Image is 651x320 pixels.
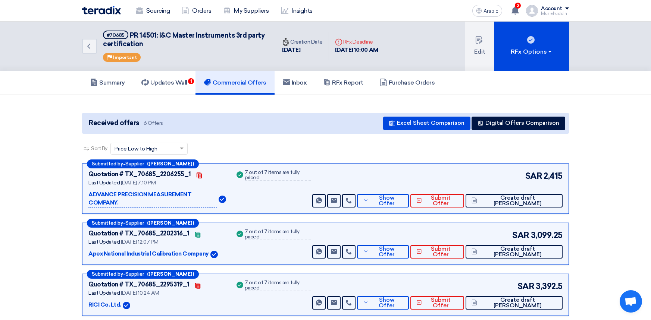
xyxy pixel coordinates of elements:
font: Last Updated [88,290,120,296]
a: Inbox [275,71,315,95]
font: SAR [512,230,529,240]
font: Show Offer [379,297,395,309]
a: Commercial Offers [195,71,275,95]
font: Quotation # TX_70685_2202316_1 [88,230,190,237]
a: Open chat [620,290,642,313]
font: - [123,221,125,226]
font: 2 [517,3,519,8]
font: Sort By [91,145,107,152]
font: Received offers [89,119,139,127]
font: Last Updated [88,239,120,245]
font: Updates Wall [150,79,187,86]
font: Supplier [125,220,144,226]
font: Apex National Industrial Calibration Company [88,250,209,257]
font: Submitted by [92,161,123,167]
font: Create draft [PERSON_NAME] [494,194,542,207]
font: 7 out of 7 items are fully priced [245,169,300,181]
font: Purchase Orders [389,79,435,86]
font: PR 14501: I&C Master Instruments 3rd party certification [103,31,265,48]
img: Verified Account [210,251,218,258]
button: Excel Sheet Comparison [383,117,470,130]
a: Summary [82,71,133,95]
font: ([PERSON_NAME]) [147,220,194,226]
font: Last Updated [88,180,120,186]
button: RFx Options [494,22,569,71]
font: Submitted by [92,271,123,277]
font: Show Offer [379,194,395,207]
button: Create draft [PERSON_NAME] [466,245,563,259]
font: Quotation # TX_70685_2295319_1 [88,281,190,288]
font: Price Low to High [115,146,157,152]
font: Submitted by [92,220,123,226]
img: profile_test.png [526,5,538,17]
a: Orders [176,3,217,19]
font: Creation Date [290,39,323,45]
font: Important [113,55,137,60]
button: Submit Offer [410,245,464,259]
img: Verified Account [123,302,130,309]
button: Create draft [PERSON_NAME] [466,194,563,207]
button: Digital Offers Comparison [472,117,565,130]
font: RICI Co. Ltd. [88,301,121,308]
font: #70685 [107,32,125,38]
a: Sourcing [130,3,176,19]
a: My Suppliers [217,3,275,19]
font: Create draft [PERSON_NAME] [494,245,542,258]
font: Inbox [292,79,307,86]
font: Arabic [483,8,498,14]
font: My Suppliers [234,7,269,14]
a: Insights [275,3,319,19]
font: RFx Options [511,48,547,55]
font: Submit Offer [431,194,451,207]
font: SAR [517,281,535,291]
font: Show Offer [379,245,395,258]
font: RFx Report [332,79,363,86]
font: 6 Offers [144,120,163,126]
button: Create draft [PERSON_NAME] [466,296,563,310]
a: Updates Wall1 [133,71,195,95]
font: Excel Sheet Comparison [397,120,464,126]
a: Purchase Orders [372,71,443,95]
font: 3,099.25 [531,230,563,240]
font: SAR [525,171,542,181]
font: [DATE] 7:10 PM [121,180,156,186]
font: Submit Offer [431,245,451,258]
font: ADVANCE PRECISION MEASUREMENT COMPANY. [88,191,191,206]
font: 2,415 [544,171,563,181]
font: [DATE] 10:00 AM [335,47,378,53]
button: Arabic [472,5,502,17]
font: ([PERSON_NAME]) [147,271,194,277]
button: Submit Offer [410,194,464,207]
font: Insights [291,7,313,14]
font: Supplier [125,161,144,167]
font: RFx Deadline [343,39,373,45]
font: - [123,161,125,167]
font: [DATE] 10:24 AM [121,290,159,296]
font: Orders [192,7,211,14]
h5: PR 14501: I&C Master Instruments 3rd party certification [103,31,267,49]
font: Submit Offer [431,297,451,309]
font: 1 [190,79,192,84]
font: Quotation # TX_70685_2206255_1 [88,171,191,178]
font: 7 out of 7 items are fully priced [245,279,300,291]
font: 3,392.5 [536,281,563,291]
font: - [123,272,125,277]
font: 7 out of 7 items are fully priced [245,228,300,240]
button: Show Offer [357,245,409,259]
font: Commercial Offers [213,79,266,86]
button: Edit [465,22,494,71]
img: Teradix logo [82,6,121,15]
font: Summary [99,79,125,86]
font: Digital Offers Comparison [485,120,559,126]
button: Show Offer [357,194,409,207]
font: Muslehuddin [541,11,567,16]
button: Submit Offer [410,296,464,310]
font: [DATE] 12:07 PM [121,239,159,245]
font: [DATE] [282,47,300,53]
button: Show Offer [357,296,409,310]
font: Sourcing [146,7,170,14]
img: Verified Account [219,196,226,203]
font: Create draft [PERSON_NAME] [494,297,542,309]
a: RFx Report [315,71,371,95]
font: Supplier [125,271,144,277]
